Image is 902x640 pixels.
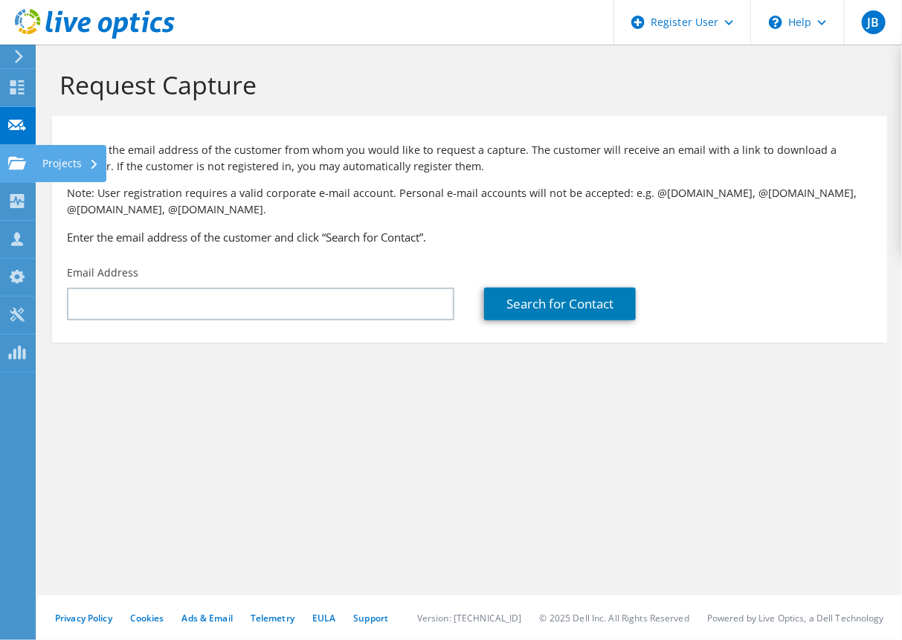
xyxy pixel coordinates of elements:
[67,185,872,218] p: Note: User registration requires a valid corporate e-mail account. Personal e-mail accounts will ...
[484,288,636,320] a: Search for Contact
[862,10,886,34] span: JB
[67,229,872,245] h3: Enter the email address of the customer and click “Search for Contact”.
[59,69,872,100] h1: Request Capture
[67,265,138,280] label: Email Address
[353,612,388,624] a: Support
[707,612,884,624] li: Powered by Live Optics, a Dell Technology
[182,612,233,624] a: Ads & Email
[55,612,112,624] a: Privacy Policy
[35,145,106,182] div: Projects
[540,612,689,624] li: © 2025 Dell Inc. All Rights Reserved
[251,612,294,624] a: Telemetry
[67,142,872,175] p: Provide the email address of the customer from whom you would like to request a capture. The cust...
[312,612,335,624] a: EULA
[417,612,522,624] li: Version: [TECHNICAL_ID]
[769,16,782,29] svg: \n
[130,612,164,624] a: Cookies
